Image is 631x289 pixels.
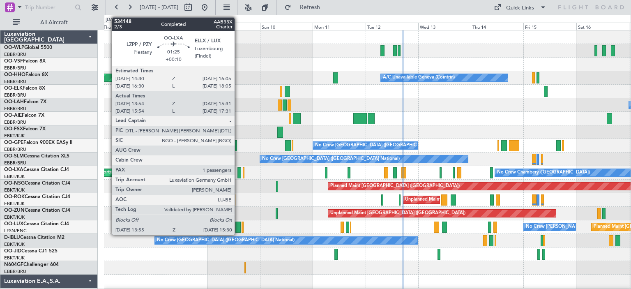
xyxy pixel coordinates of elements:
span: OO-ROK [4,194,25,199]
div: No Crew [PERSON_NAME] ([PERSON_NAME]) [526,221,624,233]
span: OO-NSG [4,181,25,186]
span: OO-LUX [4,222,23,227]
a: EBBR/BRU [4,146,26,153]
a: OO-ELKFalcon 8X [4,86,45,91]
a: EBBR/BRU [4,92,26,98]
span: OO-VSF [4,59,23,64]
button: Quick Links [490,1,550,14]
a: OO-JIDCessna CJ1 525 [4,249,58,254]
span: OO-ZUN [4,208,25,213]
div: Thu 7 [102,23,154,30]
a: EBBR/BRU [4,79,26,85]
a: EBKT/KJK [4,241,25,247]
a: OO-WLPGlobal 5500 [4,45,52,50]
span: N604GF [4,262,23,267]
a: EBKT/KJK [4,187,25,193]
div: Fri 8 [155,23,207,30]
span: OO-JID [4,249,21,254]
a: LFSN/ENC [4,228,27,234]
span: D-IBLU [4,235,20,240]
a: OO-AIEFalcon 7X [4,113,44,118]
a: EBKT/KJK [4,214,25,220]
a: EBKT/KJK [4,255,25,261]
div: Fri 15 [523,23,576,30]
a: OO-HHOFalcon 8X [4,72,48,77]
div: [DATE] [106,16,120,23]
span: OO-WLP [4,45,24,50]
div: Sun 10 [260,23,313,30]
a: EBBR/BRU [4,65,26,71]
a: OO-ROKCessna Citation CJ4 [4,194,70,199]
div: Tue 12 [366,23,418,30]
span: All Aircraft [21,20,87,25]
div: Thu 14 [471,23,523,30]
a: EBBR/BRU [4,51,26,58]
div: Unplanned Maint [GEOGRAPHIC_DATA] ([GEOGRAPHIC_DATA]) [330,207,465,220]
a: EBBR/BRU [4,160,26,166]
span: OO-LXA [4,167,23,172]
span: OO-HHO [4,72,25,77]
div: No Crew [GEOGRAPHIC_DATA] ([GEOGRAPHIC_DATA] National) [262,153,400,165]
div: Planned Maint Kortrijk-[GEOGRAPHIC_DATA] [69,166,165,179]
div: No Crew [GEOGRAPHIC_DATA] ([GEOGRAPHIC_DATA] National) [157,234,295,247]
a: OO-LUXCessna Citation CJ4 [4,222,69,227]
div: No Crew [GEOGRAPHIC_DATA] ([GEOGRAPHIC_DATA] National) [315,139,453,152]
div: No Crew Chambery ([GEOGRAPHIC_DATA]) [497,166,590,179]
a: OO-ZUNCessna Citation CJ4 [4,208,70,213]
a: EBKT/KJK [4,173,25,180]
div: Wed 13 [418,23,471,30]
div: Planned Maint [GEOGRAPHIC_DATA] ([GEOGRAPHIC_DATA]) [330,180,460,192]
input: Trip Number [25,1,72,14]
button: Refresh [281,1,330,14]
span: OO-SLM [4,154,24,159]
a: EBKT/KJK [4,201,25,207]
div: Unplanned Maint [GEOGRAPHIC_DATA]-[GEOGRAPHIC_DATA] [405,194,538,206]
span: [DATE] - [DATE] [140,4,178,11]
a: N604GFChallenger 604 [4,262,59,267]
a: D-IBLUCessna Citation M2 [4,235,64,240]
span: OO-LAH [4,99,24,104]
a: OO-SLMCessna Citation XLS [4,154,69,159]
span: Refresh [293,5,327,10]
div: Sat 9 [207,23,260,30]
div: Quick Links [506,4,534,12]
a: OO-FSXFalcon 7X [4,127,46,132]
span: OO-ELK [4,86,23,91]
div: Planned Maint Milan (Linate) [120,44,179,57]
div: A/C Unavailable Geneva (Cointrin) [383,72,455,84]
a: EBKT/KJK [4,133,25,139]
a: EBBR/BRU [4,119,26,125]
span: OO-FSX [4,127,23,132]
div: Sat 16 [576,23,629,30]
a: OO-NSGCessna Citation CJ4 [4,181,70,186]
div: Mon 11 [313,23,365,30]
a: OO-GPEFalcon 900EX EASy II [4,140,72,145]
a: EBBR/BRU [4,106,26,112]
a: OO-VSFFalcon 8X [4,59,46,64]
a: OO-LAHFalcon 7X [4,99,46,104]
button: All Aircraft [9,16,89,29]
span: OO-GPE [4,140,23,145]
a: OO-LXACessna Citation CJ4 [4,167,69,172]
span: OO-AIE [4,113,22,118]
a: EBBR/BRU [4,268,26,275]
